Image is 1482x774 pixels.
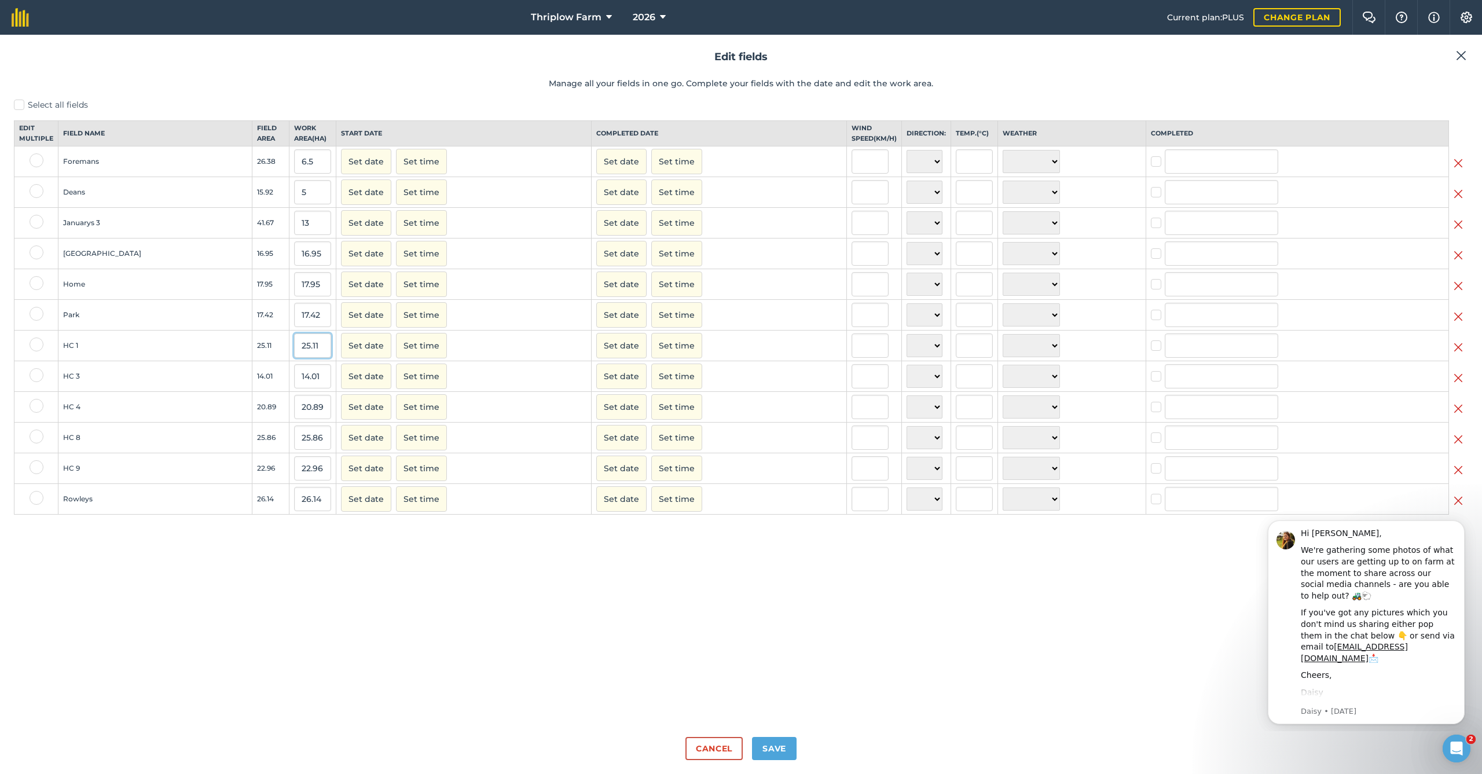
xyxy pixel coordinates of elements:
td: Deans [58,177,252,208]
button: Set date [596,302,647,328]
div: Hi [PERSON_NAME], [50,18,206,30]
button: Set date [596,241,647,266]
td: 25.86 [252,423,289,453]
button: Set date [596,425,647,450]
div: message notification from Daisy, 27w ago. Hi David, We're gathering some photos of what our users... [17,10,214,214]
button: Set date [596,149,647,174]
button: Set time [396,241,447,266]
td: 20.89 [252,392,289,423]
iframe: Intercom live chat [1443,735,1470,762]
button: Set date [596,272,647,297]
td: HC 4 [58,392,252,423]
button: Set time [651,394,702,420]
div: Cheers, [50,160,206,171]
th: Wind speed ( km/h ) [847,121,902,146]
th: Temp. ( ° C ) [951,121,998,146]
iframe: Intercom notifications message [1250,510,1482,731]
td: Januarys 3 [58,208,252,239]
button: Set time [651,272,702,297]
button: Set time [396,394,447,420]
p: Message from Daisy, sent 27w ago [50,196,206,207]
img: svg+xml;base64,PHN2ZyB4bWxucz0iaHR0cDovL3d3dy53My5vcmcvMjAwMC9zdmciIHdpZHRoPSIyMiIgaGVpZ2h0PSIzMC... [1454,432,1463,446]
button: Set date [596,486,647,512]
td: 22.96 [252,453,289,484]
span: Thriplow Farm [531,10,601,24]
button: Set time [651,179,702,205]
button: Set date [596,456,647,481]
td: 26.14 [252,484,289,515]
td: 16.95 [252,239,289,269]
button: Cancel [685,737,743,760]
td: 17.42 [252,300,289,331]
img: Profile image for Daisy [26,21,45,39]
a: Change plan [1253,8,1341,27]
img: svg+xml;base64,PHN2ZyB4bWxucz0iaHR0cDovL3d3dy53My5vcmcvMjAwMC9zdmciIHdpZHRoPSIyMiIgaGVpZ2h0PSIzMC... [1454,218,1463,232]
th: Direction: [902,121,951,146]
button: Set date [596,333,647,358]
img: A cog icon [1459,12,1473,23]
button: Set time [651,149,702,174]
button: Set date [341,486,391,512]
th: Work area ( Ha ) [289,121,336,146]
th: Edit multiple [14,121,58,146]
button: Set date [596,364,647,389]
td: HC 8 [58,423,252,453]
button: Set date [341,425,391,450]
a: [EMAIL_ADDRESS][DOMAIN_NAME] [50,132,157,153]
button: Set date [341,456,391,481]
td: Park [58,300,252,331]
img: svg+xml;base64,PHN2ZyB4bWxucz0iaHR0cDovL3d3dy53My5vcmcvMjAwMC9zdmciIHdpZHRoPSIyMiIgaGVpZ2h0PSIzMC... [1454,494,1463,508]
button: Set time [396,149,447,174]
td: 26.38 [252,146,289,177]
button: Set time [396,456,447,481]
button: Set time [396,364,447,389]
button: Set time [651,210,702,236]
h2: Edit fields [14,49,1468,65]
td: HC 9 [58,453,252,484]
span: 2 [1466,735,1476,744]
img: Two speech bubbles overlapping with the left bubble in the forefront [1362,12,1376,23]
img: svg+xml;base64,PHN2ZyB4bWxucz0iaHR0cDovL3d3dy53My5vcmcvMjAwMC9zdmciIHdpZHRoPSIyMiIgaGVpZ2h0PSIzMC... [1454,463,1463,477]
td: 41.67 [252,208,289,239]
button: Set date [341,364,391,389]
button: Set time [396,486,447,512]
td: HC 3 [58,361,252,392]
th: Weather [998,121,1146,146]
button: Set time [651,241,702,266]
p: Manage all your fields in one go. Complete your fields with the date and edit the work area. [14,77,1468,90]
th: Start date [336,121,592,146]
span: 2026 [633,10,655,24]
td: 15.92 [252,177,289,208]
label: Select all fields [14,99,1468,111]
button: Set date [341,333,391,358]
button: Set date [341,302,391,328]
button: Set time [651,486,702,512]
span: Current plan : PLUS [1167,11,1244,24]
button: Set date [341,210,391,236]
div: Daisy [50,177,206,189]
img: A question mark icon [1395,12,1408,23]
td: Home [58,269,252,300]
div: We're gathering some photos of what our users are getting up to on farm at the moment to share ac... [50,35,206,91]
button: Set date [596,394,647,420]
th: Completed date [592,121,847,146]
button: Set time [396,333,447,358]
td: [GEOGRAPHIC_DATA] [58,239,252,269]
img: fieldmargin Logo [12,8,29,27]
th: Field Area [252,121,289,146]
button: Set time [396,179,447,205]
button: Set date [341,179,391,205]
div: Message content [50,18,206,192]
img: svg+xml;base64,PHN2ZyB4bWxucz0iaHR0cDovL3d3dy53My5vcmcvMjAwMC9zdmciIHdpZHRoPSIyMiIgaGVpZ2h0PSIzMC... [1454,187,1463,201]
button: Set time [651,333,702,358]
td: 17.95 [252,269,289,300]
button: Set time [396,210,447,236]
button: Set time [651,456,702,481]
td: HC 1 [58,331,252,361]
th: Completed [1146,121,1449,146]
